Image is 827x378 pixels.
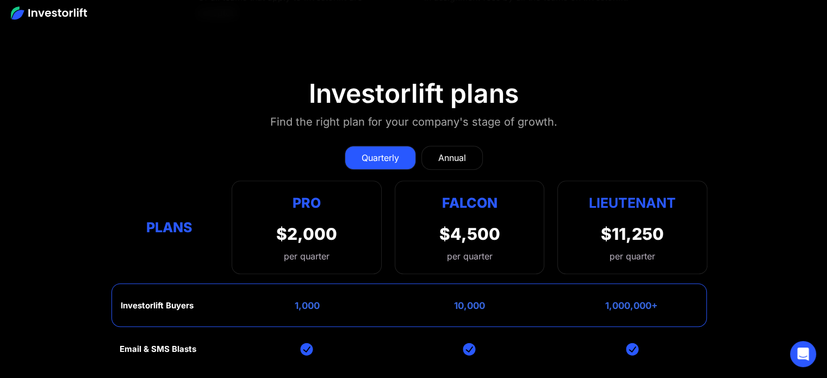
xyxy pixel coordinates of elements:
[610,250,655,263] div: per quarter
[276,192,337,213] div: Pro
[438,151,466,164] div: Annual
[605,300,658,311] div: 1,000,000+
[120,217,219,238] div: Plans
[442,192,497,213] div: Falcon
[362,151,399,164] div: Quarterly
[790,341,816,367] div: Open Intercom Messenger
[309,78,519,109] div: Investorlift plans
[589,195,676,211] strong: Lieutenant
[121,301,194,311] div: Investorlift Buyers
[276,224,337,244] div: $2,000
[120,344,196,354] div: Email & SMS Blasts
[270,113,557,131] div: Find the right plan for your company's stage of growth.
[439,224,500,244] div: $4,500
[454,300,485,311] div: 10,000
[276,250,337,263] div: per quarter
[446,250,492,263] div: per quarter
[601,224,664,244] div: $11,250
[295,300,320,311] div: 1,000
